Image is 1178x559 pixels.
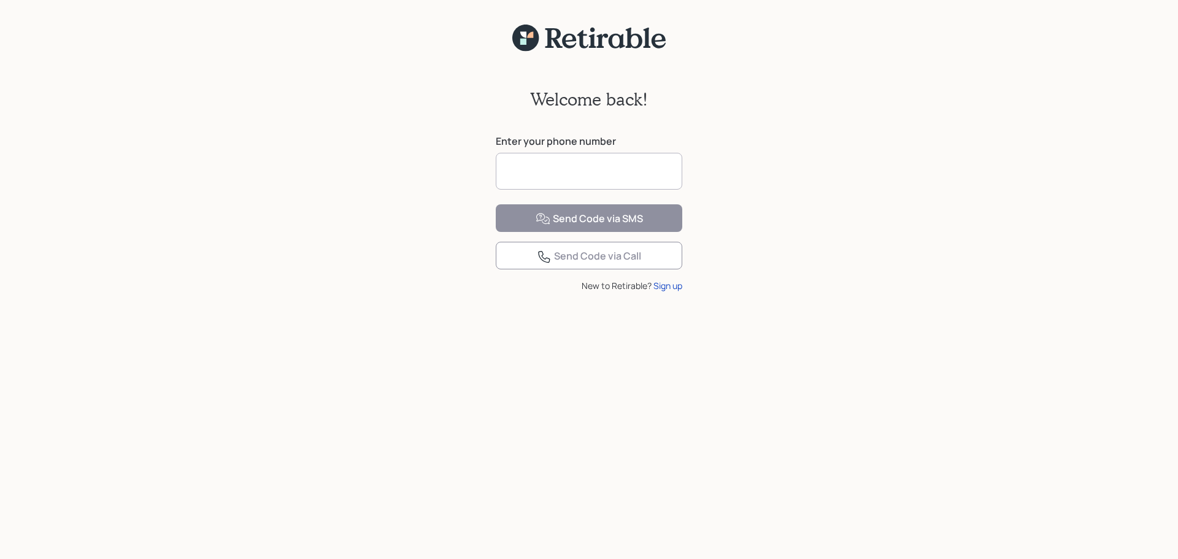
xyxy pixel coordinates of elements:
button: Send Code via Call [496,242,682,269]
div: New to Retirable? [496,279,682,292]
div: Sign up [653,279,682,292]
h2: Welcome back! [530,89,648,110]
label: Enter your phone number [496,134,682,148]
div: Send Code via SMS [536,212,643,226]
div: Send Code via Call [537,249,641,264]
button: Send Code via SMS [496,204,682,232]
